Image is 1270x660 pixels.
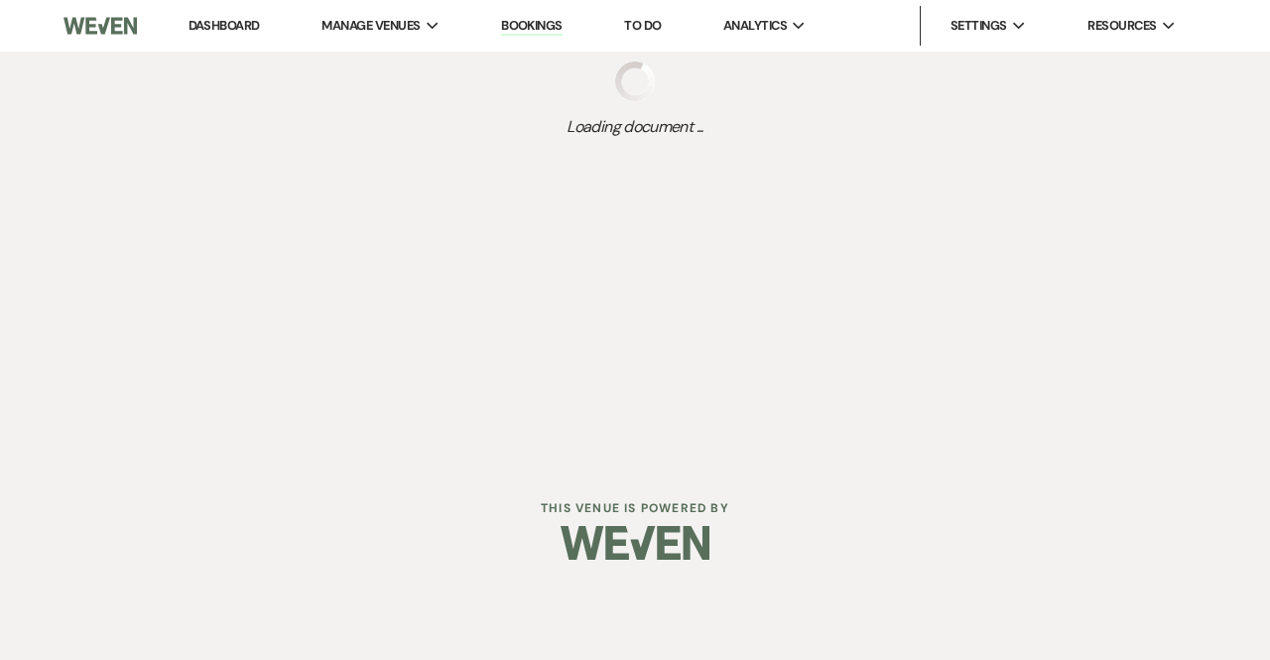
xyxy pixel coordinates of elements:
[189,17,260,34] a: Dashboard
[567,115,702,139] span: Loading document ...
[723,16,787,36] span: Analytics
[1087,16,1156,36] span: Resources
[321,16,420,36] span: Manage Venues
[63,5,137,47] img: Weven Logo
[624,17,661,34] a: To Do
[501,17,563,36] a: Bookings
[615,62,655,101] img: loading spinner
[951,16,1007,36] span: Settings
[561,508,709,578] img: Weven Logo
